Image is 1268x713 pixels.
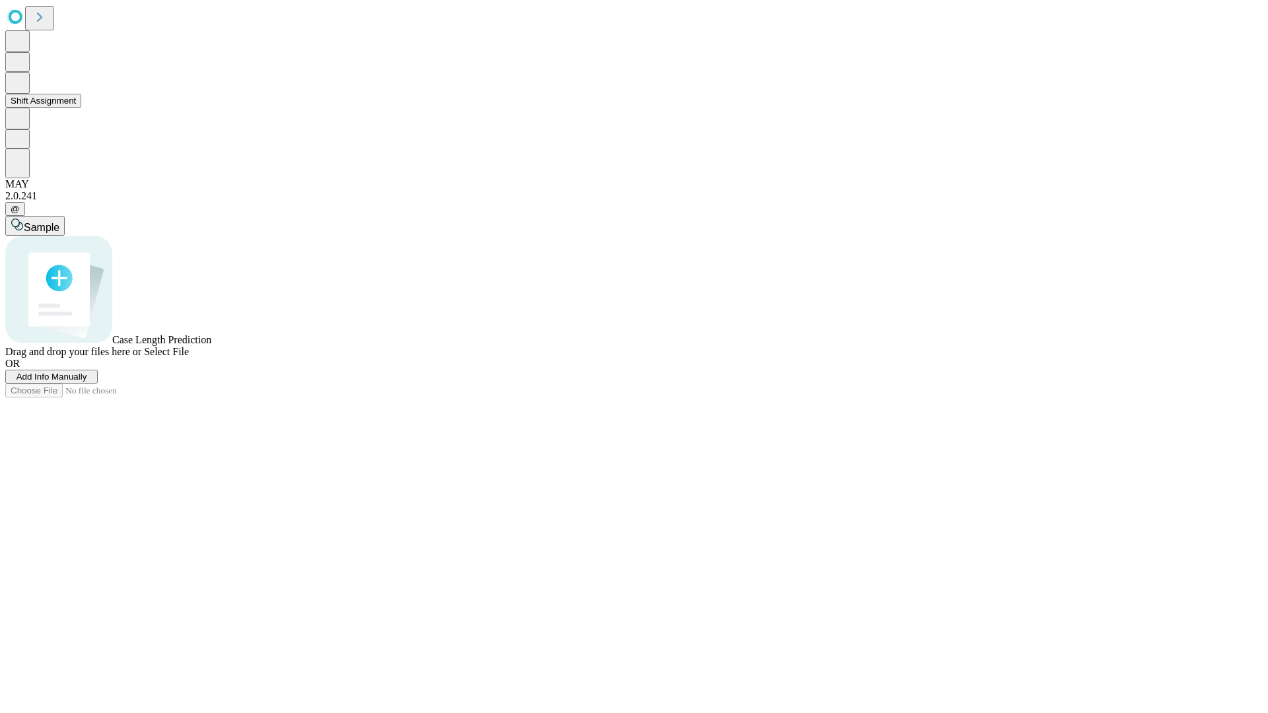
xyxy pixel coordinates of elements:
[5,346,141,357] span: Drag and drop your files here or
[17,372,87,382] span: Add Info Manually
[144,346,189,357] span: Select File
[5,370,98,384] button: Add Info Manually
[5,358,20,369] span: OR
[24,222,59,233] span: Sample
[112,334,211,345] span: Case Length Prediction
[5,216,65,236] button: Sample
[11,204,20,214] span: @
[5,190,1263,202] div: 2.0.241
[5,178,1263,190] div: MAY
[5,94,81,108] button: Shift Assignment
[5,202,25,216] button: @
